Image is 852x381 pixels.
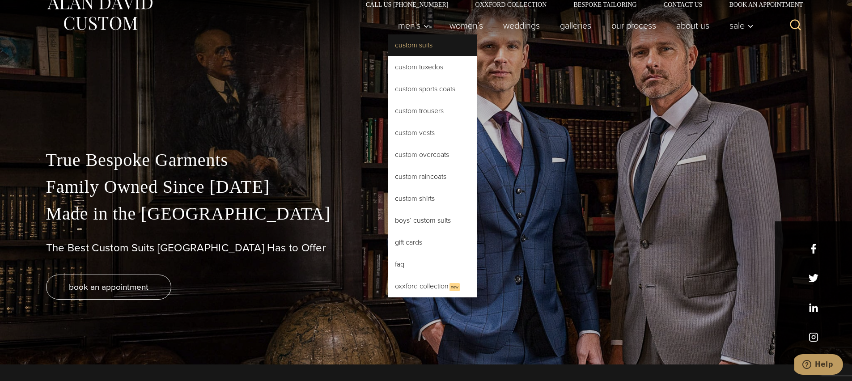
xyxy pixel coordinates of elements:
a: Custom Trousers [388,100,477,122]
a: Galleries [550,17,601,34]
a: weddings [493,17,550,34]
a: Oxxford CollectionNew [388,275,477,297]
span: book an appointment [69,280,148,293]
p: True Bespoke Garments Family Owned Since [DATE] Made in the [GEOGRAPHIC_DATA] [46,147,806,227]
a: FAQ [388,254,477,275]
a: book an appointment [46,275,171,300]
a: Custom Shirts [388,188,477,209]
a: Boys’ Custom Suits [388,210,477,231]
a: Oxxford Collection [462,1,560,8]
nav: Primary Navigation [388,17,758,34]
button: Child menu of Men’s [388,17,439,34]
a: Bespoke Tailoring [560,1,650,8]
a: Contact Us [650,1,716,8]
h1: The Best Custom Suits [GEOGRAPHIC_DATA] Has to Offer [46,241,806,254]
button: View Search Form [785,15,806,36]
a: Call Us [PHONE_NUMBER] [352,1,462,8]
a: Custom Vests [388,122,477,144]
button: Sale sub menu toggle [719,17,758,34]
span: New [449,283,460,291]
a: Custom Tuxedos [388,56,477,78]
iframe: Opens a widget where you can chat to one of our agents [794,354,843,377]
a: Our Process [601,17,666,34]
a: About Us [666,17,719,34]
a: Women’s [439,17,493,34]
a: Custom Overcoats [388,144,477,165]
a: Book an Appointment [716,1,806,8]
a: Custom Sports Coats [388,78,477,100]
nav: Secondary Navigation [352,1,806,8]
a: Custom Raincoats [388,166,477,187]
a: Gift Cards [388,232,477,253]
a: Custom Suits [388,34,477,56]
